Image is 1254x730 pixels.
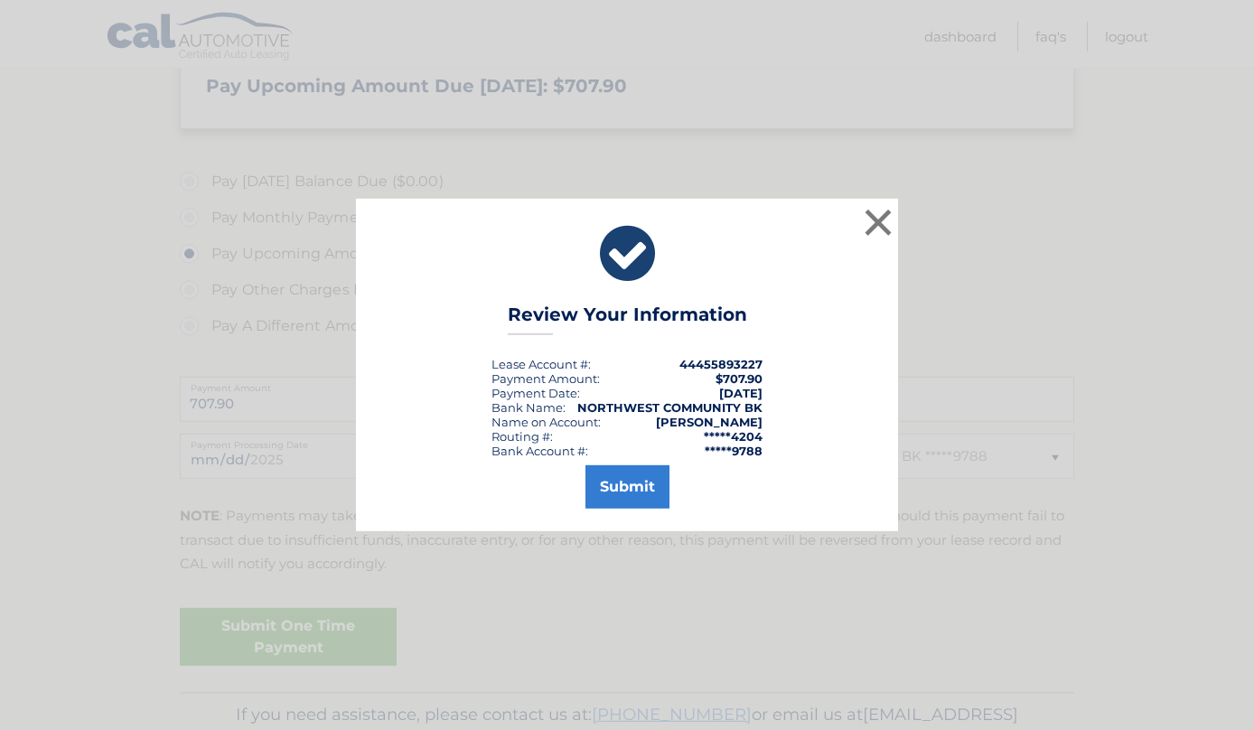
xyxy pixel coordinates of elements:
div: Payment Amount: [491,371,600,386]
div: Bank Account #: [491,444,588,458]
span: [DATE] [719,386,763,400]
div: : [491,386,580,400]
button: × [860,204,896,240]
div: Lease Account #: [491,357,591,371]
h3: Review Your Information [508,304,747,335]
div: Bank Name: [491,400,566,415]
strong: [PERSON_NAME] [656,415,763,429]
div: Routing #: [491,429,553,444]
div: Name on Account: [491,415,601,429]
span: Payment Date [491,386,577,400]
button: Submit [585,465,669,509]
span: $707.90 [716,371,763,386]
strong: NORTHWEST COMMUNITY BK [577,400,763,415]
strong: 44455893227 [679,357,763,371]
